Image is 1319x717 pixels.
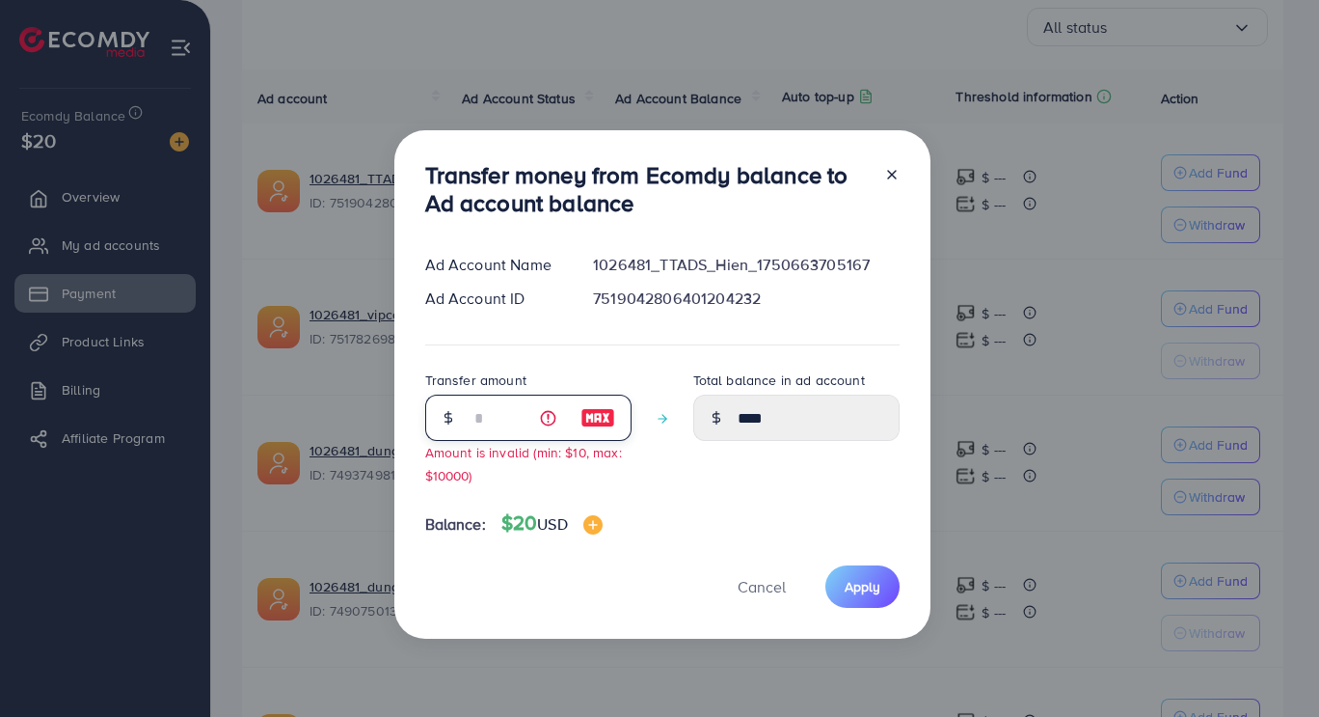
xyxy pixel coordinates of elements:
[425,443,622,483] small: Amount is invalid (min: $10, max: $10000)
[583,515,603,535] img: image
[410,288,579,310] div: Ad Account ID
[578,254,914,276] div: 1026481_TTADS_Hien_1750663705167
[425,161,869,217] h3: Transfer money from Ecomdy balance to Ad account balance
[578,288,914,310] div: 7519042806401204232
[537,513,567,535] span: USD
[1237,630,1305,703] iframe: Chat
[580,406,615,429] img: image
[693,371,865,390] label: Total balance in ad account
[738,576,786,597] span: Cancel
[845,577,880,596] span: Apply
[713,565,810,607] button: Cancel
[425,371,526,390] label: Transfer amount
[825,565,900,607] button: Apply
[501,511,603,536] h4: $20
[410,254,579,276] div: Ad Account Name
[425,513,486,536] span: Balance:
